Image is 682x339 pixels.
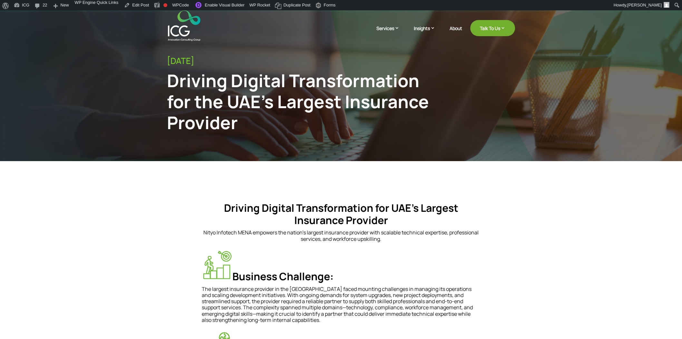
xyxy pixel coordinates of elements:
[202,250,480,286] h4: Business Challenge:
[167,56,515,66] div: [DATE]
[168,10,200,41] img: ICG
[324,3,336,13] span: Forms
[627,3,662,7] span: [PERSON_NAME]
[202,286,480,323] p: The largest insurance provider in the [GEOGRAPHIC_DATA] faced mounting challenges in managing its...
[414,25,442,41] a: Insights
[61,3,69,13] span: New
[376,25,406,41] a: Services
[167,70,435,133] div: Driving Digital Transformation for the UAE’s Largest Insurance Provider
[202,202,480,230] h4: Driving Digital Transformation for UAE’s Largest Insurance Provider
[470,20,515,36] a: Talk To Us
[450,26,462,41] a: About
[163,3,167,7] div: Focus keyphrase not set
[43,3,47,13] span: 22
[283,3,310,13] span: Duplicate Post
[202,230,480,242] p: Nityo Infotech MENA empowers the nation’s largest insurance provider with scalable technical expe...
